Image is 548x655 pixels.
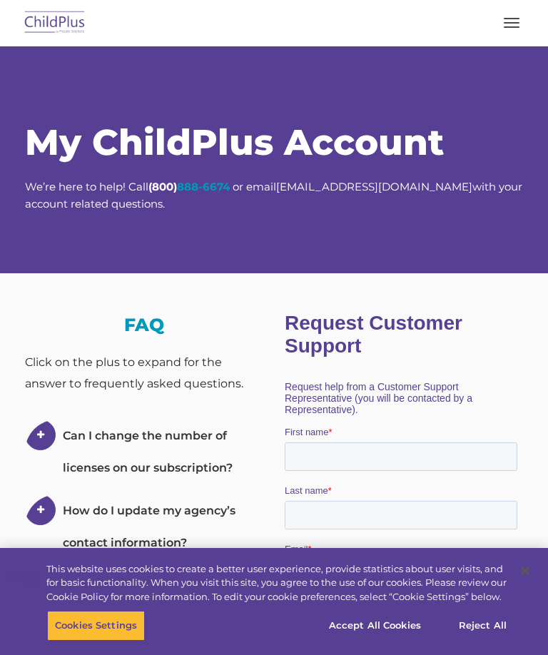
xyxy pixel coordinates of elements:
[148,180,152,193] strong: (
[321,611,429,641] button: Accept All Cookies
[47,611,145,641] button: Cookies Settings
[25,121,444,164] span: My ChildPlus Account
[63,429,233,474] span: Can I change the number of licenses on our subscription?
[25,316,263,334] h3: FAQ
[152,180,233,193] strong: 800)
[509,555,541,587] button: Close
[21,6,88,40] img: ChildPlus by Procare Solutions
[25,180,522,210] span: We’re here to help! Call or email with your account related questions.
[177,180,230,193] a: 888-6674
[25,352,263,395] div: Click on the plus to expand for the answer to frequently asked questions.
[63,504,235,549] span: How do I update my agency’s contact information?
[438,611,527,641] button: Reject All
[276,180,472,193] a: [EMAIL_ADDRESS][DOMAIN_NAME]
[46,562,509,604] div: This website uses cookies to create a better user experience, provide statistics about user visit...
